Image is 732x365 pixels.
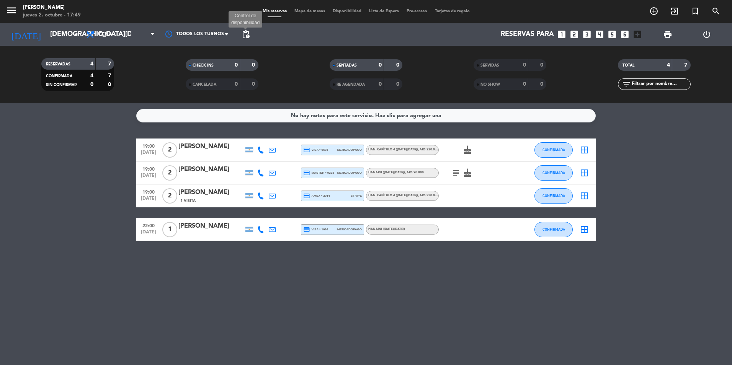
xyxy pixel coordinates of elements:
[463,145,472,155] i: cake
[337,83,365,86] span: RE AGENDADA
[46,62,70,66] span: RESERVADAS
[139,196,158,205] span: [DATE]
[139,230,158,238] span: [DATE]
[6,5,17,19] button: menu
[534,165,573,181] button: CONFIRMADA
[46,83,77,87] span: SIN CONFIRMAR
[303,192,330,199] span: amex * 2014
[631,80,690,88] input: Filtrar por nombre...
[542,171,565,175] span: CONFIRMADA
[403,9,431,13] span: Pre-acceso
[580,145,589,155] i: border_all
[6,26,46,43] i: [DATE]
[622,80,631,89] i: filter_list
[162,188,177,204] span: 2
[691,7,700,16] i: turned_in_not
[23,11,81,19] div: jueves 2. octubre - 17:49
[351,193,362,198] span: stripe
[534,188,573,204] button: CONFIRMADA
[582,29,592,39] i: looks_3
[540,81,545,87] strong: 0
[607,29,617,39] i: looks_5
[670,7,679,16] i: exit_to_app
[542,227,565,231] span: CONFIRMADA
[291,111,441,120] div: No hay notas para este servicio. Haz clic para agregar una
[303,192,310,199] i: credit_card
[259,9,291,13] span: Mis reservas
[337,64,357,67] span: SENTADAS
[178,142,243,152] div: [PERSON_NAME]
[365,9,403,13] span: Lista de Espera
[368,148,439,151] span: Han: Capítulo 4 ([DATE]-[DATE])
[193,83,216,86] span: CANCELADA
[580,225,589,234] i: border_all
[291,9,329,13] span: Mapa de mesas
[162,222,177,237] span: 1
[235,81,238,87] strong: 0
[649,7,658,16] i: add_circle_outline
[368,194,439,197] span: Han: Capítulo 4 ([DATE]-[DATE])
[396,62,401,68] strong: 0
[480,83,500,86] span: NO SHOW
[534,222,573,237] button: CONFIRMADA
[108,73,113,78] strong: 7
[480,64,499,67] span: SERVIDAS
[241,30,250,39] span: pending_actions
[90,61,93,67] strong: 4
[139,164,158,173] span: 19:00
[23,4,81,11] div: [PERSON_NAME]
[162,142,177,158] span: 2
[569,29,579,39] i: looks_two
[90,73,93,78] strong: 4
[431,9,474,13] span: Tarjetas de regalo
[108,82,113,87] strong: 0
[329,9,365,13] span: Disponibilidad
[418,148,439,151] span: , ARS 220.000
[396,81,401,87] strong: 0
[687,23,726,46] div: LOG OUT
[6,5,17,16] i: menu
[337,147,362,152] span: mercadopago
[178,165,243,174] div: [PERSON_NAME]
[463,168,472,178] i: cake
[229,11,262,28] div: Control de disponibilidad
[501,31,554,38] span: Reservas para
[540,62,545,68] strong: 0
[623,64,634,67] span: TOTAL
[580,191,589,200] i: border_all
[303,147,310,153] i: credit_card
[451,168,461,178] i: subject
[71,30,80,39] i: arrow_drop_down
[534,142,573,158] button: CONFIRMADA
[139,141,158,150] span: 19:00
[303,169,334,176] span: master * 9233
[379,62,382,68] strong: 0
[108,61,113,67] strong: 7
[139,173,158,182] span: [DATE]
[303,147,328,153] span: visa * 9685
[180,198,196,204] span: 1 Visita
[303,169,310,176] i: credit_card
[337,170,362,175] span: mercadopago
[90,82,93,87] strong: 0
[523,62,526,68] strong: 0
[303,226,310,233] i: credit_card
[542,194,565,198] span: CONFIRMADA
[139,150,158,159] span: [DATE]
[523,81,526,87] strong: 0
[368,228,405,231] span: Hanaru ([DATE]-[DATE])
[542,148,565,152] span: CONFIRMADA
[252,81,257,87] strong: 0
[252,62,257,68] strong: 0
[632,29,642,39] i: add_box
[178,221,243,231] div: [PERSON_NAME]
[711,7,721,16] i: search
[620,29,630,39] i: looks_6
[702,30,711,39] i: power_settings_new
[405,171,424,174] span: , ARS 90.000
[178,187,243,197] div: [PERSON_NAME]
[162,165,177,181] span: 2
[303,226,328,233] span: visa * 1096
[379,81,382,87] strong: 0
[684,62,689,68] strong: 7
